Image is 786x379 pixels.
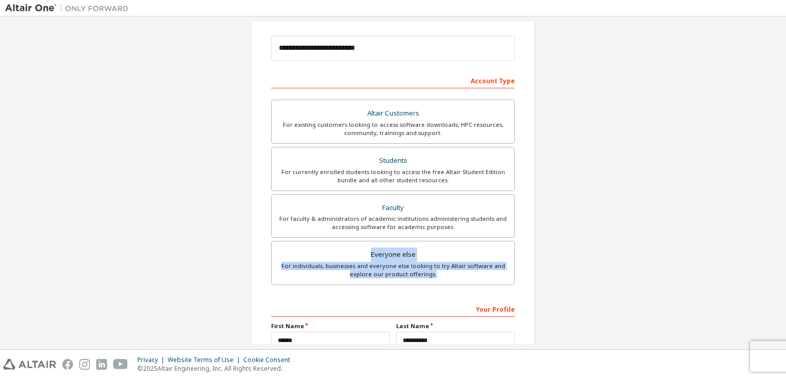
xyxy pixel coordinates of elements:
div: Everyone else [278,248,508,262]
img: altair_logo.svg [3,359,56,370]
p: © 2025 Altair Engineering, Inc. All Rights Reserved. [137,364,296,373]
div: Account Type [271,72,515,88]
div: Faculty [278,201,508,215]
label: First Name [271,322,390,330]
div: Privacy [137,356,168,364]
div: For existing customers looking to access software downloads, HPC resources, community, trainings ... [278,121,508,137]
div: For individuals, businesses and everyone else looking to try Altair software and explore our prod... [278,262,508,278]
div: Altair Customers [278,106,508,121]
img: youtube.svg [113,359,128,370]
div: Students [278,154,508,168]
div: For faculty & administrators of academic institutions administering students and accessing softwa... [278,215,508,231]
div: Cookie Consent [243,356,296,364]
div: Your Profile [271,300,515,317]
img: instagram.svg [79,359,90,370]
div: Website Terms of Use [168,356,243,364]
div: For currently enrolled students looking to access the free Altair Student Edition bundle and all ... [278,168,508,184]
label: Last Name [396,322,515,330]
img: Altair One [5,3,134,13]
img: facebook.svg [62,359,73,370]
img: linkedin.svg [96,359,107,370]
